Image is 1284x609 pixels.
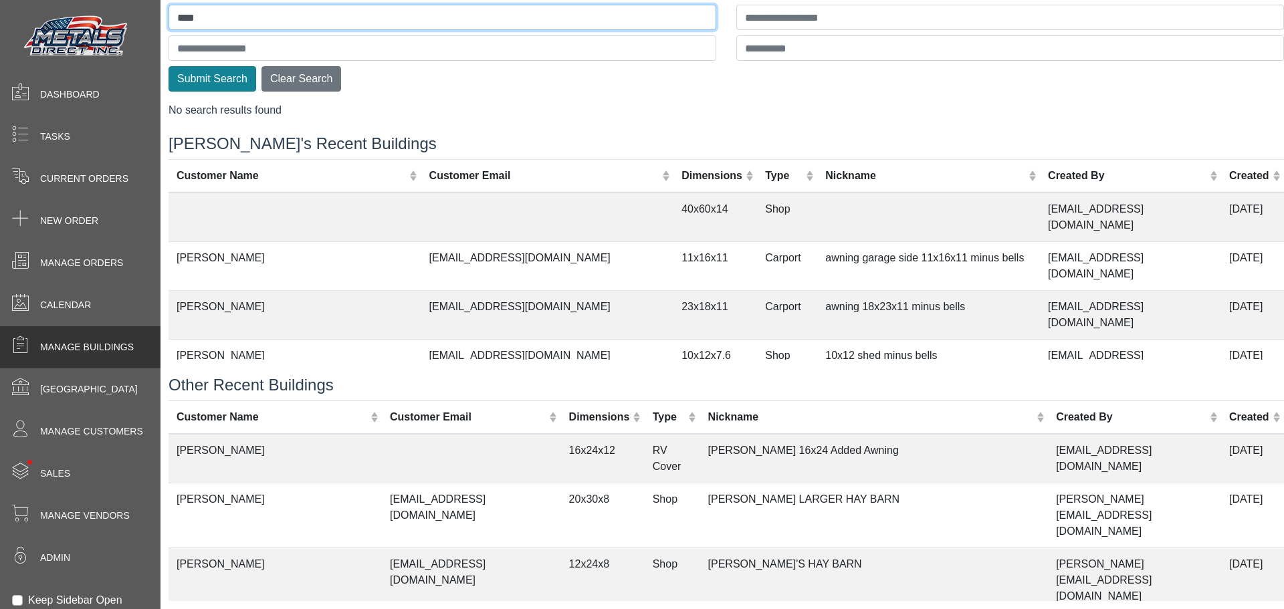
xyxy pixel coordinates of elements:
[561,483,645,547] td: 20x30x8
[40,214,98,228] span: New Order
[261,66,341,92] button: Clear Search
[390,409,546,425] div: Customer Email
[20,12,134,62] img: Metals Direct Inc Logo
[169,434,382,483] td: [PERSON_NAME]
[1221,193,1284,242] td: [DATE]
[673,290,757,339] td: 23x18x11
[40,256,123,270] span: Manage Orders
[169,66,256,92] button: Submit Search
[645,483,700,547] td: Shop
[1221,290,1284,339] td: [DATE]
[1221,339,1284,388] td: [DATE]
[757,193,817,242] td: Shop
[681,168,742,184] div: Dimensions
[569,409,630,425] div: Dimensions
[40,88,100,102] span: Dashboard
[40,509,130,523] span: Manage Vendors
[169,241,421,290] td: [PERSON_NAME]
[1048,434,1221,483] td: [EMAIL_ADDRESS][DOMAIN_NAME]
[40,340,134,354] span: Manage Buildings
[429,168,659,184] div: Customer Email
[169,483,382,547] td: [PERSON_NAME]
[177,409,367,425] div: Customer Name
[757,290,817,339] td: Carport
[700,434,1049,483] td: [PERSON_NAME] 16x24 Added Awning
[382,483,561,547] td: [EMAIL_ADDRESS][DOMAIN_NAME]
[817,241,1040,290] td: awning garage side 11x16x11 minus bells
[421,290,674,339] td: [EMAIL_ADDRESS][DOMAIN_NAME]
[40,298,91,312] span: Calendar
[1229,168,1269,184] div: Created
[645,434,700,483] td: RV Cover
[1048,483,1221,547] td: [PERSON_NAME][EMAIL_ADDRESS][DOMAIN_NAME]
[1040,339,1221,388] td: [EMAIL_ADDRESS][DOMAIN_NAME]
[757,241,817,290] td: Carport
[40,172,128,186] span: Current Orders
[708,409,1033,425] div: Nickname
[28,592,122,608] label: Keep Sidebar Open
[700,483,1049,547] td: [PERSON_NAME] LARGER HAY BARN
[40,467,70,481] span: Sales
[653,409,685,425] div: Type
[1040,290,1221,339] td: [EMAIL_ADDRESS][DOMAIN_NAME]
[1040,193,1221,242] td: [EMAIL_ADDRESS][DOMAIN_NAME]
[757,339,817,388] td: Shop
[169,290,421,339] td: [PERSON_NAME]
[421,339,674,388] td: [EMAIL_ADDRESS][DOMAIN_NAME]
[1229,409,1269,425] div: Created
[673,339,757,388] td: 10x12x7.6
[169,339,421,388] td: [PERSON_NAME]
[673,241,757,290] td: 11x16x11
[1221,483,1284,547] td: [DATE]
[40,130,70,144] span: Tasks
[1221,241,1284,290] td: [DATE]
[561,434,645,483] td: 16x24x12
[1056,409,1206,425] div: Created By
[673,193,757,242] td: 40x60x14
[40,382,138,396] span: [GEOGRAPHIC_DATA]
[765,168,802,184] div: Type
[40,551,70,565] span: Admin
[169,102,1284,118] div: No search results found
[817,290,1040,339] td: awning 18x23x11 minus bells
[169,134,1284,154] h4: [PERSON_NAME]'s Recent Buildings
[817,339,1040,388] td: 10x12 shed minus bells
[13,441,47,484] span: •
[1221,434,1284,483] td: [DATE]
[40,424,143,439] span: Manage Customers
[421,241,674,290] td: [EMAIL_ADDRESS][DOMAIN_NAME]
[169,376,1284,395] h4: Other Recent Buildings
[1048,168,1206,184] div: Created By
[825,168,1025,184] div: Nickname
[1040,241,1221,290] td: [EMAIL_ADDRESS][DOMAIN_NAME]
[177,168,406,184] div: Customer Name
